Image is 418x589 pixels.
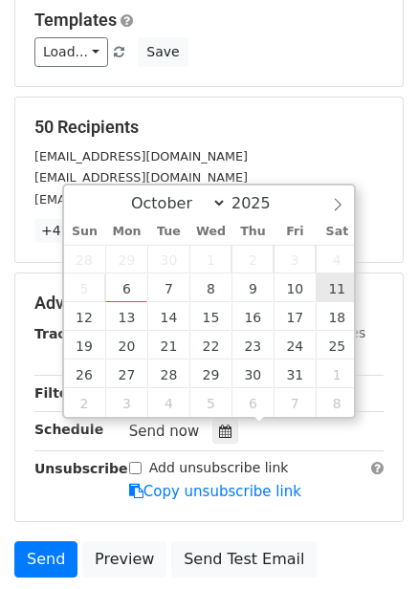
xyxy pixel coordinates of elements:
[274,331,316,360] span: October 24, 2025
[316,331,358,360] span: October 25, 2025
[64,226,106,238] span: Sun
[316,273,358,302] span: October 11, 2025
[64,388,106,417] span: November 2, 2025
[316,388,358,417] span: November 8, 2025
[231,226,274,238] span: Thu
[189,360,231,388] span: October 29, 2025
[147,273,189,302] span: October 7, 2025
[274,360,316,388] span: October 31, 2025
[34,385,83,401] strong: Filters
[322,497,418,589] iframe: Chat Widget
[189,226,231,238] span: Wed
[34,326,99,341] strong: Tracking
[189,388,231,417] span: November 5, 2025
[34,117,384,138] h5: 50 Recipients
[316,302,358,331] span: October 18, 2025
[189,302,231,331] span: October 15, 2025
[105,331,147,360] span: October 20, 2025
[147,360,189,388] span: October 28, 2025
[105,360,147,388] span: October 27, 2025
[227,194,296,212] input: Year
[34,422,103,437] strong: Schedule
[316,226,358,238] span: Sat
[316,245,358,273] span: October 4, 2025
[147,245,189,273] span: September 30, 2025
[64,273,106,302] span: October 5, 2025
[64,360,106,388] span: October 26, 2025
[105,226,147,238] span: Mon
[274,226,316,238] span: Fri
[274,302,316,331] span: October 17, 2025
[231,273,274,302] span: October 9, 2025
[231,388,274,417] span: November 6, 2025
[105,273,147,302] span: October 6, 2025
[147,331,189,360] span: October 21, 2025
[231,302,274,331] span: October 16, 2025
[149,458,289,478] label: Add unsubscribe link
[34,192,248,207] small: [EMAIL_ADDRESS][DOMAIN_NAME]
[34,219,115,243] a: +47 more
[147,388,189,417] span: November 4, 2025
[274,388,316,417] span: November 7, 2025
[105,245,147,273] span: September 29, 2025
[129,483,301,500] a: Copy unsubscribe link
[147,226,189,238] span: Tue
[105,388,147,417] span: November 3, 2025
[34,170,248,185] small: [EMAIL_ADDRESS][DOMAIN_NAME]
[231,331,274,360] span: October 23, 2025
[316,360,358,388] span: November 1, 2025
[147,302,189,331] span: October 14, 2025
[189,245,231,273] span: October 1, 2025
[64,245,106,273] span: September 28, 2025
[189,331,231,360] span: October 22, 2025
[138,37,187,67] button: Save
[171,541,317,578] a: Send Test Email
[64,331,106,360] span: October 19, 2025
[231,245,274,273] span: October 2, 2025
[34,37,108,67] a: Load...
[34,293,384,314] h5: Advanced
[105,302,147,331] span: October 13, 2025
[64,302,106,331] span: October 12, 2025
[34,149,248,164] small: [EMAIL_ADDRESS][DOMAIN_NAME]
[274,273,316,302] span: October 10, 2025
[14,541,77,578] a: Send
[231,360,274,388] span: October 30, 2025
[34,10,117,30] a: Templates
[82,541,166,578] a: Preview
[129,423,200,440] span: Send now
[189,273,231,302] span: October 8, 2025
[274,245,316,273] span: October 3, 2025
[34,461,128,476] strong: Unsubscribe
